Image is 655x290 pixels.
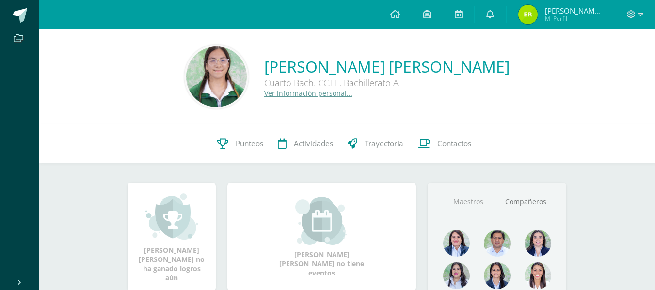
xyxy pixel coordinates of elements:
[545,6,603,15] span: [PERSON_NAME] [PERSON_NAME]
[137,192,206,282] div: [PERSON_NAME] [PERSON_NAME] no ha ganado logros aún
[340,124,411,163] a: Trayectoria
[437,138,471,149] span: Contactos
[295,197,348,245] img: event_small.png
[145,192,198,241] img: achievement_small.png
[294,138,333,149] span: Actividades
[545,15,603,23] span: Mi Perfil
[273,197,370,277] div: [PERSON_NAME] [PERSON_NAME] no tiene eventos
[440,190,497,214] a: Maestros
[365,138,403,149] span: Trayectoria
[271,124,340,163] a: Actividades
[236,138,263,149] span: Punteos
[186,46,247,107] img: dd8e2bff8f3d5d53cd7b4f8e1b77c128.png
[443,262,470,289] img: 1934cc27df4ca65fd091d7882280e9dd.png
[264,56,510,77] a: [PERSON_NAME] [PERSON_NAME]
[264,89,352,98] a: Ver información personal...
[525,262,551,289] img: 38d188cc98c34aa903096de2d1c9671e.png
[525,230,551,257] img: 468d0cd9ecfcbce804e3ccd48d13f1ad.png
[264,77,510,89] div: Cuarto Bach. CC.LL. Bachillerato A
[497,190,554,214] a: Compañeros
[443,230,470,257] img: 4477f7ca9110c21fc6bc39c35d56baaa.png
[210,124,271,163] a: Punteos
[411,124,479,163] a: Contactos
[484,262,511,289] img: d4e0c534ae446c0d00535d3bb96704e9.png
[484,230,511,257] img: 1e7bfa517bf798cc96a9d855bf172288.png
[518,5,538,24] img: 0325c83014a08ebd632e9dbd983d4b0b.png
